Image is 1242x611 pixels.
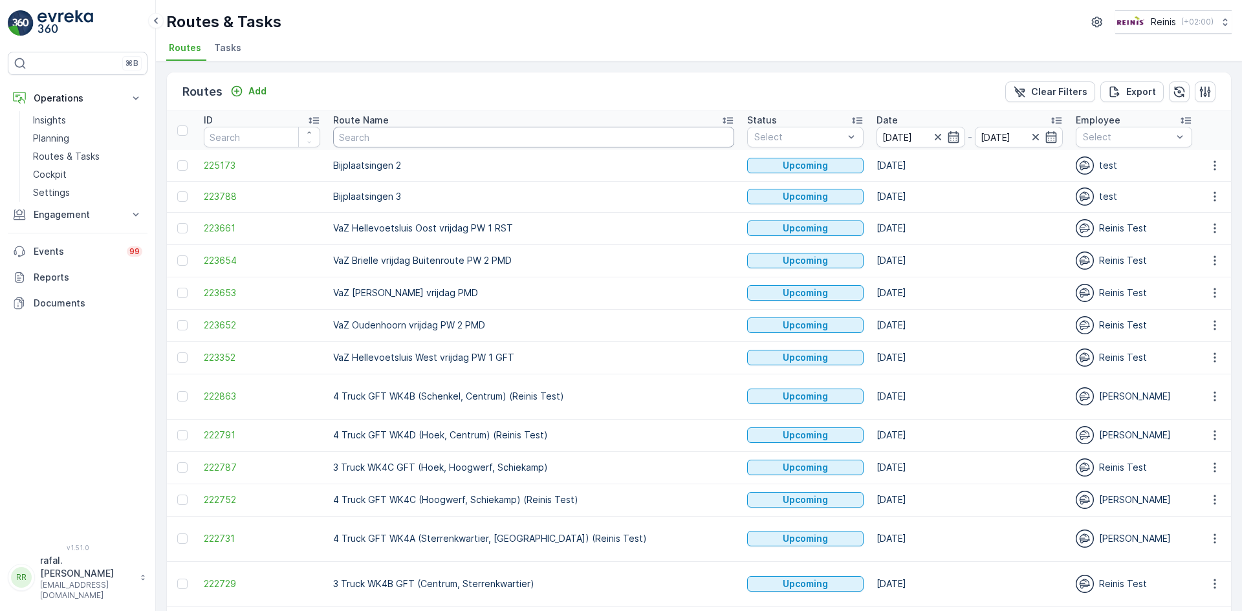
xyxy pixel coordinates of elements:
div: Toggle Row Selected [177,430,188,440]
a: 223661 [204,222,320,235]
button: Engagement [8,202,147,228]
img: logo [8,10,34,36]
p: Insights [33,114,66,127]
p: ⌘B [125,58,138,69]
p: Select [1083,131,1172,144]
div: Toggle Row Selected [177,255,188,266]
a: Cockpit [28,166,147,184]
img: svg%3e [1076,575,1094,593]
span: 223653 [204,286,320,299]
p: VaZ Hellevoetsluis Oost vrijdag PW 1 RST [333,222,734,235]
p: 4 Truck GFT WK4C (Hoogwerf, Schiekamp) (Reinis Test) [333,493,734,506]
button: Upcoming [747,158,864,173]
p: 3 Truck WK4B GFT (Centrum, Sterrenkwartier) [333,577,734,590]
input: dd/mm/yyyy [975,127,1063,147]
a: 223654 [204,254,320,267]
p: Upcoming [783,493,828,506]
button: Upcoming [747,220,864,236]
p: ( +02:00 ) [1181,17,1214,27]
span: 225173 [204,159,320,172]
td: [DATE] [870,561,1069,606]
img: svg%3e [1076,426,1094,444]
p: Select [754,131,844,144]
img: svg%3e [1076,284,1094,302]
div: Reinis Test [1076,252,1192,270]
p: Upcoming [783,254,828,267]
p: VaZ [PERSON_NAME] vrijdag PMD [333,286,734,299]
a: 222787 [204,461,320,474]
p: Bijplaatsingen 2 [333,159,734,172]
p: Settings [33,186,70,199]
a: 223788 [204,190,320,203]
p: Cockpit [33,168,67,181]
a: Reports [8,264,147,290]
button: Add [225,83,272,99]
div: Toggle Row Selected [177,223,188,233]
div: Toggle Row Selected [177,160,188,171]
div: [PERSON_NAME] [1076,530,1192,548]
button: Upcoming [747,350,864,365]
div: test [1076,156,1192,175]
td: [DATE] [870,212,1069,244]
p: Reports [34,271,142,284]
button: Upcoming [747,253,864,268]
p: ID [204,114,213,127]
img: svg%3e [1076,316,1094,334]
td: [DATE] [870,150,1069,181]
input: Search [204,127,320,147]
div: [PERSON_NAME] [1076,387,1192,405]
img: logo_light-DOdMpM7g.png [38,10,93,36]
div: Reinis Test [1076,316,1192,334]
p: Upcoming [783,429,828,442]
p: Date [877,114,898,127]
p: Upcoming [783,351,828,364]
div: Toggle Row Selected [177,579,188,589]
p: Clear Filters [1031,85,1087,98]
a: 222729 [204,577,320,590]
div: [PERSON_NAME] [1076,426,1192,444]
button: Export [1100,81,1164,102]
td: [DATE] [870,309,1069,341]
span: Tasks [214,41,241,54]
a: Documents [8,290,147,316]
p: Route Name [333,114,389,127]
div: Toggle Row Selected [177,533,188,544]
p: Routes [182,83,223,101]
td: [DATE] [870,374,1069,419]
img: svg%3e [1076,156,1094,175]
img: svg%3e [1076,188,1094,206]
p: Add [248,85,267,98]
div: Reinis Test [1076,348,1192,367]
p: Documents [34,297,142,310]
input: Search [333,127,734,147]
span: 222731 [204,532,320,545]
p: Planning [33,132,69,145]
button: Upcoming [747,427,864,443]
div: test [1076,188,1192,206]
p: Upcoming [783,319,828,332]
span: 222791 [204,429,320,442]
button: Upcoming [747,460,864,475]
p: 3 Truck WK4C GFT (Hoek, Hoogwerf, Schiekamp) [333,461,734,474]
a: 222863 [204,390,320,403]
a: Insights [28,111,147,129]
p: Bijplaatsingen 3 [333,190,734,203]
button: RRrafal.[PERSON_NAME][EMAIL_ADDRESS][DOMAIN_NAME] [8,554,147,601]
img: Reinis-Logo-Vrijstaand_Tekengebied-1-copy2_aBO4n7j.png [1115,15,1146,29]
p: 4 Truck GFT WK4B (Schenkel, Centrum) (Reinis Test) [333,390,734,403]
p: Routes & Tasks [33,150,100,163]
div: Toggle Row Selected [177,288,188,298]
p: Reinis [1151,16,1176,28]
p: Operations [34,92,122,105]
a: Planning [28,129,147,147]
div: Reinis Test [1076,458,1192,477]
a: Events99 [8,239,147,264]
div: Toggle Row Selected [177,352,188,363]
p: 4 Truck GFT WK4D (Hoek, Centrum) (Reinis Test) [333,429,734,442]
img: svg%3e [1076,219,1094,237]
p: Upcoming [783,190,828,203]
button: Upcoming [747,492,864,508]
